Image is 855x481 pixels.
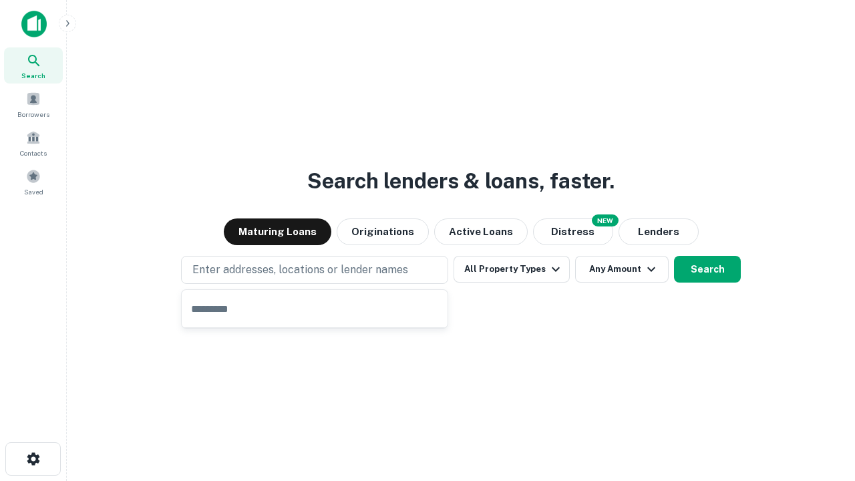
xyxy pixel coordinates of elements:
div: NEW [592,214,619,226]
button: Search distressed loans with lien and other non-mortgage details. [533,218,613,245]
span: Saved [24,186,43,197]
a: Contacts [4,125,63,161]
button: Search [674,256,741,283]
span: Borrowers [17,109,49,120]
a: Search [4,47,63,84]
button: Enter addresses, locations or lender names [181,256,448,284]
img: capitalize-icon.png [21,11,47,37]
a: Borrowers [4,86,63,122]
button: Active Loans [434,218,528,245]
h3: Search lenders & loans, faster. [307,165,615,197]
button: Originations [337,218,429,245]
p: Enter addresses, locations or lender names [192,262,408,278]
button: All Property Types [454,256,570,283]
button: Lenders [619,218,699,245]
iframe: Chat Widget [788,374,855,438]
span: Contacts [20,148,47,158]
a: Saved [4,164,63,200]
span: Search [21,70,45,81]
button: Any Amount [575,256,669,283]
button: Maturing Loans [224,218,331,245]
